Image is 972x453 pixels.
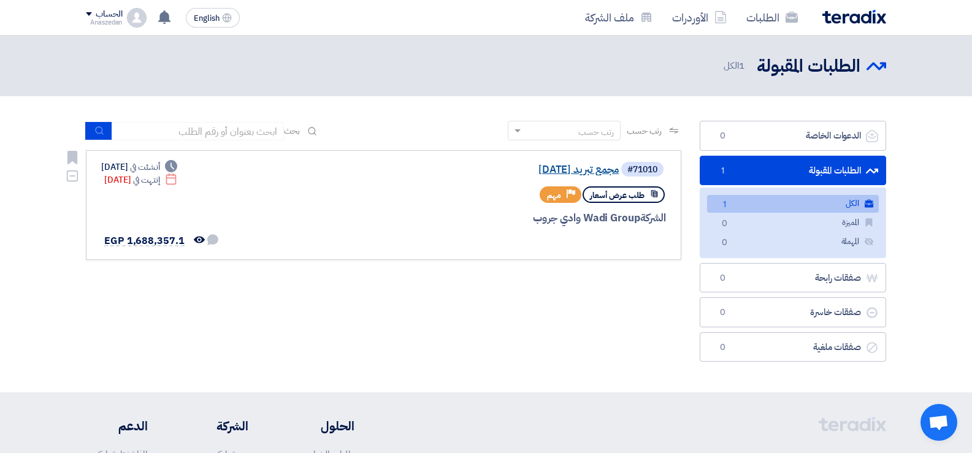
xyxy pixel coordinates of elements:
[717,218,732,230] span: 0
[715,165,730,177] span: 1
[627,124,662,137] span: رتب حسب
[101,161,177,173] div: [DATE]
[112,122,284,140] input: ابحث بعنوان أو رقم الطلب
[578,126,614,139] div: رتب حسب
[662,3,737,32] a: الأوردرات
[822,10,886,24] img: Teradix logo
[640,210,667,226] span: الشركة
[700,121,886,151] a: الدعوات الخاصة0
[717,237,732,249] span: 0
[373,164,619,175] a: مجمع تبريد [DATE]
[715,306,730,319] span: 0
[186,8,240,28] button: English
[104,234,185,248] span: EGP 1,688,357.1
[86,417,148,435] li: الدعم
[757,55,860,78] h2: الطلبات المقبولة
[547,189,561,201] span: مهم
[86,19,122,26] div: Anaszedan
[194,14,220,23] span: English
[715,341,730,354] span: 0
[700,263,886,293] a: صفقات رابحة0
[133,173,159,186] span: إنتهت في
[130,161,159,173] span: أنشئت في
[575,3,662,32] a: ملف الشركة
[185,417,248,435] li: الشركة
[127,8,147,28] img: profile_test.png
[715,130,730,142] span: 0
[724,59,747,73] span: الكل
[104,173,177,186] div: [DATE]
[707,195,879,213] a: الكل
[920,404,957,441] a: Open chat
[707,214,879,232] a: المميزة
[700,332,886,362] a: صفقات ملغية0
[700,297,886,327] a: صفقات خاسرة0
[739,59,744,72] span: 1
[371,210,666,226] div: Wadi Group وادي جروب
[707,233,879,251] a: المهملة
[284,124,300,137] span: بحث
[717,199,732,211] span: 1
[96,9,122,20] div: الحساب
[590,189,645,201] span: طلب عرض أسعار
[715,272,730,284] span: 0
[627,166,657,174] div: #71010
[700,156,886,186] a: الطلبات المقبولة1
[737,3,808,32] a: الطلبات
[285,417,354,435] li: الحلول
